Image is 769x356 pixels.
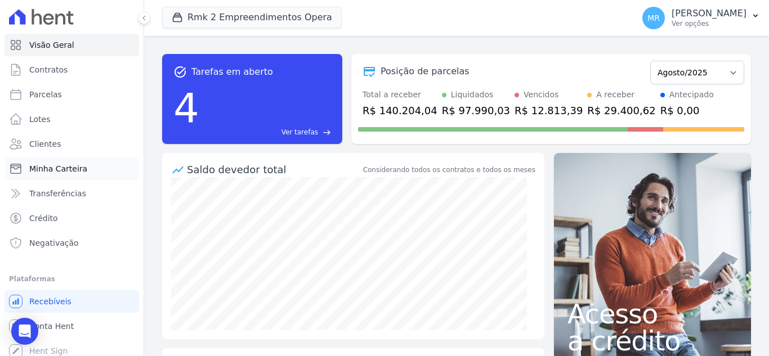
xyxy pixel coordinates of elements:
[363,165,535,175] div: Considerando todos os contratos e todos os meses
[29,39,74,51] span: Visão Geral
[162,7,342,28] button: Rmk 2 Empreendimentos Opera
[204,127,331,137] a: Ver tarefas east
[5,182,139,205] a: Transferências
[5,232,139,254] a: Negativação
[647,14,660,22] span: MR
[5,108,139,130] a: Lotes
[191,65,273,79] span: Tarefas em aberto
[29,138,61,150] span: Clientes
[5,58,139,81] a: Contratos
[567,327,737,354] span: a crédito
[567,300,737,327] span: Acesso
[173,65,187,79] span: task_alt
[5,207,139,229] a: Crédito
[381,65,470,78] div: Posição de parcelas
[29,163,87,174] span: Minha Carteira
[9,272,135,286] div: Plataformas
[29,213,58,224] span: Crédito
[633,2,769,34] button: MR [PERSON_NAME] Ver opções
[173,79,199,137] div: 4
[11,318,38,345] div: Open Intercom Messenger
[669,89,714,101] div: Antecipado
[29,64,68,75] span: Contratos
[29,321,74,332] span: Conta Hent
[29,237,79,249] span: Negativação
[672,8,746,19] p: [PERSON_NAME]
[5,315,139,337] a: Conta Hent
[5,157,139,180] a: Minha Carteira
[442,103,510,118] div: R$ 97.990,03
[29,188,86,199] span: Transferências
[5,83,139,106] a: Parcelas
[323,128,331,137] span: east
[587,103,655,118] div: R$ 29.400,62
[363,103,437,118] div: R$ 140.204,04
[29,89,62,100] span: Parcelas
[363,89,437,101] div: Total a receber
[515,103,583,118] div: R$ 12.813,39
[660,103,714,118] div: R$ 0,00
[29,114,51,125] span: Lotes
[5,290,139,313] a: Recebíveis
[451,89,494,101] div: Liquidados
[672,19,746,28] p: Ver opções
[524,89,558,101] div: Vencidos
[5,34,139,56] a: Visão Geral
[187,162,361,177] div: Saldo devedor total
[29,296,71,307] span: Recebíveis
[596,89,634,101] div: A receber
[281,127,318,137] span: Ver tarefas
[5,133,139,155] a: Clientes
